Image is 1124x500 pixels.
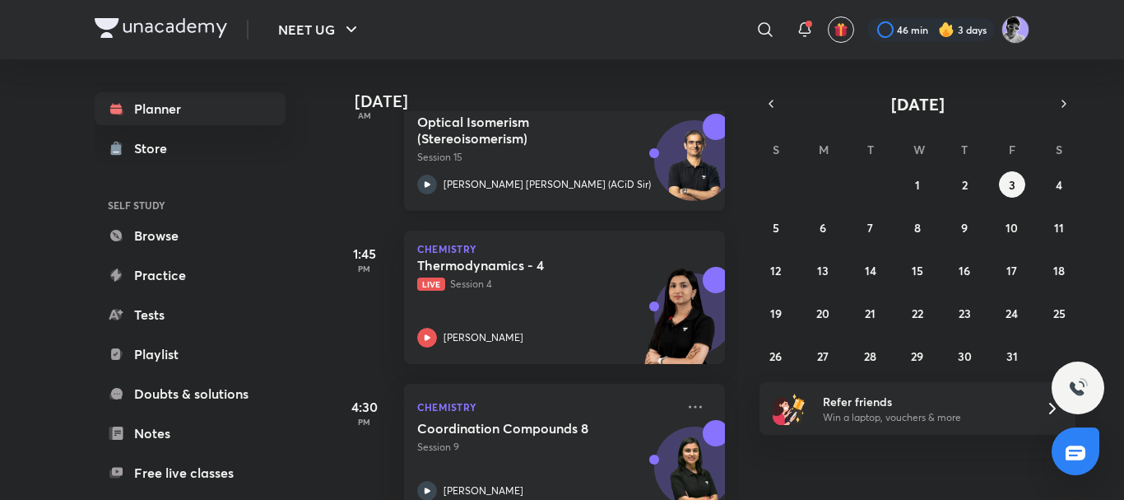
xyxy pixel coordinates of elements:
[634,267,725,381] img: unacademy
[913,142,925,157] abbr: Wednesday
[1046,171,1072,198] button: October 4, 2025
[1009,142,1015,157] abbr: Friday
[773,142,779,157] abbr: Sunday
[1046,214,1072,241] button: October 11, 2025
[332,110,397,120] p: AM
[961,220,968,236] abbr: October 9, 2025
[962,177,968,193] abbr: October 2, 2025
[904,214,931,241] button: October 8, 2025
[444,330,523,345] p: [PERSON_NAME]
[817,263,829,278] abbr: October 13, 2025
[999,257,1025,283] button: October 17, 2025
[912,263,923,278] abbr: October 15, 2025
[332,397,397,417] h5: 4:30
[816,306,829,321] abbr: October 20, 2025
[134,138,177,158] div: Store
[1006,220,1018,236] abbr: October 10, 2025
[951,257,978,283] button: October 16, 2025
[912,306,923,321] abbr: October 22, 2025
[417,244,712,254] p: Chemistry
[770,306,782,321] abbr: October 19, 2025
[95,18,227,38] img: Company Logo
[417,440,676,455] p: Session 9
[891,93,945,115] span: [DATE]
[810,257,836,283] button: October 13, 2025
[904,171,931,198] button: October 1, 2025
[444,484,523,498] p: [PERSON_NAME]
[938,21,954,38] img: streak
[1046,300,1072,326] button: October 25, 2025
[95,298,286,331] a: Tests
[769,348,782,364] abbr: October 26, 2025
[951,171,978,198] button: October 2, 2025
[823,410,1025,425] p: Win a laptop, vouchers & more
[417,257,622,273] h5: Thermodynamics - 4
[817,348,829,364] abbr: October 27, 2025
[951,300,978,326] button: October 23, 2025
[95,132,286,165] a: Store
[959,306,971,321] abbr: October 23, 2025
[1068,378,1088,398] img: ttu
[95,417,286,450] a: Notes
[773,392,806,425] img: referral
[819,142,829,157] abbr: Monday
[1053,306,1066,321] abbr: October 25, 2025
[1009,177,1015,193] abbr: October 3, 2025
[857,257,884,283] button: October 14, 2025
[915,177,920,193] abbr: October 1, 2025
[810,214,836,241] button: October 6, 2025
[904,343,931,369] button: October 29, 2025
[1056,177,1062,193] abbr: October 4, 2025
[763,343,789,369] button: October 26, 2025
[1001,16,1029,44] img: henil patel
[95,456,286,489] a: Free live classes
[95,18,227,42] a: Company Logo
[1053,263,1065,278] abbr: October 18, 2025
[355,91,741,111] h4: [DATE]
[332,264,397,273] p: PM
[763,257,789,283] button: October 12, 2025
[95,338,286,371] a: Playlist
[959,263,970,278] abbr: October 16, 2025
[763,300,789,326] button: October 19, 2025
[417,114,622,147] h5: Optical Isomerism (Stereoisomerism)
[857,343,884,369] button: October 28, 2025
[1006,263,1017,278] abbr: October 17, 2025
[857,300,884,326] button: October 21, 2025
[95,259,286,292] a: Practice
[914,220,921,236] abbr: October 8, 2025
[864,348,876,364] abbr: October 28, 2025
[417,397,676,417] p: Chemistry
[332,244,397,264] h5: 1:45
[961,142,968,157] abbr: Thursday
[95,191,286,219] h6: SELF STUDY
[95,377,286,410] a: Doubts & solutions
[823,393,1025,410] h6: Refer friends
[1056,142,1062,157] abbr: Saturday
[834,22,848,37] img: avatar
[904,300,931,326] button: October 22, 2025
[820,220,826,236] abbr: October 6, 2025
[332,417,397,427] p: PM
[1046,257,1072,283] button: October 18, 2025
[828,16,854,43] button: avatar
[810,343,836,369] button: October 27, 2025
[444,177,651,192] p: [PERSON_NAME] [PERSON_NAME] (ACiD Sir)
[1054,220,1064,236] abbr: October 11, 2025
[865,263,876,278] abbr: October 14, 2025
[999,300,1025,326] button: October 24, 2025
[867,220,873,236] abbr: October 7, 2025
[951,214,978,241] button: October 9, 2025
[773,220,779,236] abbr: October 5, 2025
[951,343,978,369] button: October 30, 2025
[95,219,286,252] a: Browse
[1006,348,1018,364] abbr: October 31, 2025
[417,278,445,291] span: Live
[999,214,1025,241] button: October 10, 2025
[865,306,876,321] abbr: October 21, 2025
[770,263,781,278] abbr: October 12, 2025
[999,171,1025,198] button: October 3, 2025
[1006,306,1018,321] abbr: October 24, 2025
[655,129,734,208] img: Avatar
[417,277,676,292] p: Session 4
